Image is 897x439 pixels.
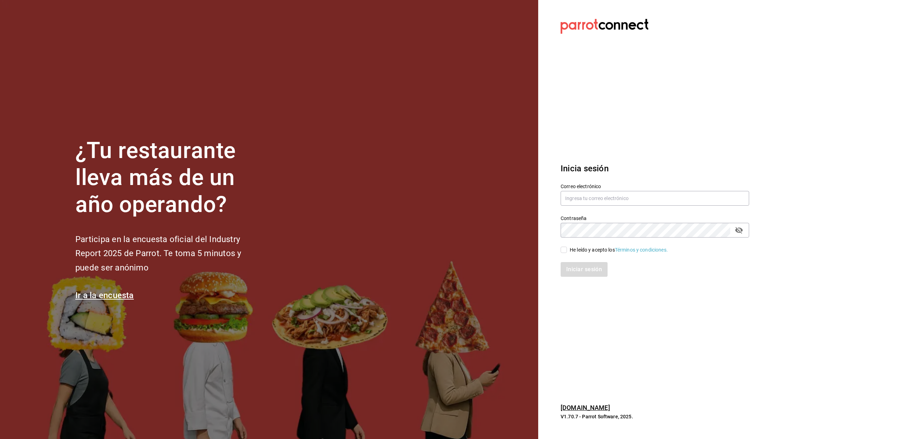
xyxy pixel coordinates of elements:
[561,162,749,175] h3: Inicia sesión
[561,413,749,420] p: V1.70.7 - Parrot Software, 2025.
[75,137,265,218] h1: ¿Tu restaurante lleva más de un año operando?
[561,216,749,221] label: Contraseña
[570,246,668,254] div: He leído y acepto los
[561,404,610,411] a: [DOMAIN_NAME]
[615,247,668,253] a: Términos y condiciones.
[75,290,134,300] a: Ir a la encuesta
[75,232,265,275] h2: Participa en la encuesta oficial del Industry Report 2025 de Parrot. Te toma 5 minutos y puede se...
[561,191,749,206] input: Ingresa tu correo electrónico
[561,184,749,189] label: Correo electrónico
[733,224,745,236] button: passwordField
